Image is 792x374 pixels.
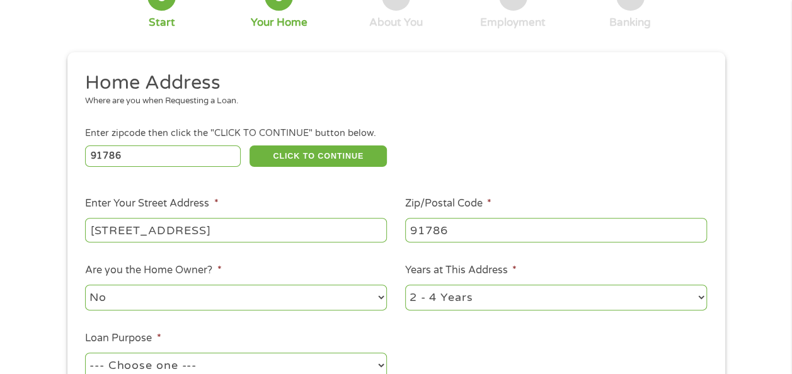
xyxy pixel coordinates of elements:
label: Enter Your Street Address [85,197,218,210]
input: Enter Zipcode (e.g 01510) [85,145,241,167]
input: 1 Main Street [85,218,387,242]
label: Are you the Home Owner? [85,264,221,277]
div: Enter zipcode then click the "CLICK TO CONTINUE" button below. [85,127,706,140]
label: Years at This Address [405,264,517,277]
div: Employment [480,16,546,30]
div: Where are you when Requesting a Loan. [85,95,697,108]
button: CLICK TO CONTINUE [250,145,387,167]
label: Loan Purpose [85,332,161,345]
div: Your Home [251,16,307,30]
div: Banking [609,16,651,30]
h2: Home Address [85,71,697,96]
div: About You [369,16,423,30]
label: Zip/Postal Code [405,197,491,210]
div: Start [149,16,175,30]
